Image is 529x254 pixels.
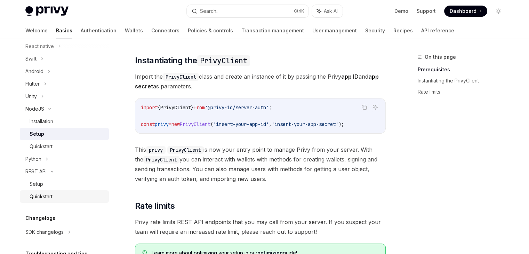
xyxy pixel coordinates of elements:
[20,115,109,128] a: Installation
[312,22,357,39] a: User management
[200,7,219,15] div: Search...
[421,22,454,39] a: API reference
[20,128,109,140] a: Setup
[493,6,504,17] button: Toggle dark mode
[450,8,476,15] span: Dashboard
[25,92,37,101] div: Unity
[393,22,413,39] a: Recipes
[25,55,37,63] div: Swift
[194,104,205,111] span: from
[167,146,203,154] code: PrivyClient
[141,104,158,111] span: import
[25,167,47,176] div: REST API
[171,121,180,127] span: new
[135,145,386,184] span: This is now your entry point to manage Privy from your server. With the you can interact with wal...
[141,121,155,127] span: const
[191,104,194,111] span: }
[163,73,199,81] code: PrivyClient
[272,121,338,127] span: 'insert-your-app-secret'
[241,22,304,39] a: Transaction management
[160,104,191,111] span: PrivyClient
[135,55,250,66] span: Instantiating the
[425,53,456,61] span: On this page
[371,103,380,112] button: Ask AI
[151,22,179,39] a: Connectors
[56,22,72,39] a: Basics
[135,200,175,212] span: Rate limits
[143,156,179,164] code: PrivyClient
[169,121,171,127] span: =
[158,104,160,111] span: {
[155,121,169,127] span: privy
[341,73,359,80] strong: app ID
[213,121,269,127] span: 'insert-your-app-id'
[81,22,117,39] a: Authentication
[30,130,44,138] div: Setup
[269,104,272,111] span: ;
[444,6,487,17] a: Dashboard
[25,214,55,222] h5: Changelogs
[20,190,109,203] a: Quickstart
[205,104,269,111] span: '@privy-io/server-auth'
[146,146,166,154] code: privy
[30,117,53,126] div: Installation
[25,80,40,88] div: Flutter
[135,217,386,237] span: Privy rate limits REST API endpoints that you may call from your server. If you suspect your team...
[338,121,344,127] span: );
[25,67,43,76] div: Android
[269,121,272,127] span: ,
[294,8,304,14] span: Ctrl K
[180,121,210,127] span: PrivyClient
[125,22,143,39] a: Wallets
[360,103,369,112] button: Copy the contents from the code block
[20,140,109,153] a: Quickstart
[197,55,250,66] code: PrivyClient
[210,121,213,127] span: (
[135,72,386,91] span: Import the class and create an instance of it by passing the Privy and as parameters.
[20,178,109,190] a: Setup
[188,22,233,39] a: Policies & controls
[394,8,408,15] a: Demo
[187,5,308,17] button: Search...CtrlK
[30,180,43,188] div: Setup
[324,8,338,15] span: Ask AI
[25,105,44,113] div: NodeJS
[25,22,48,39] a: Welcome
[312,5,343,17] button: Ask AI
[417,8,436,15] a: Support
[25,155,41,163] div: Python
[418,64,510,75] a: Prerequisites
[418,86,510,97] a: Rate limits
[30,192,53,201] div: Quickstart
[418,75,510,86] a: Instantiating the PrivyClient
[25,228,64,236] div: SDK changelogs
[25,6,69,16] img: light logo
[365,22,385,39] a: Security
[30,142,53,151] div: Quickstart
